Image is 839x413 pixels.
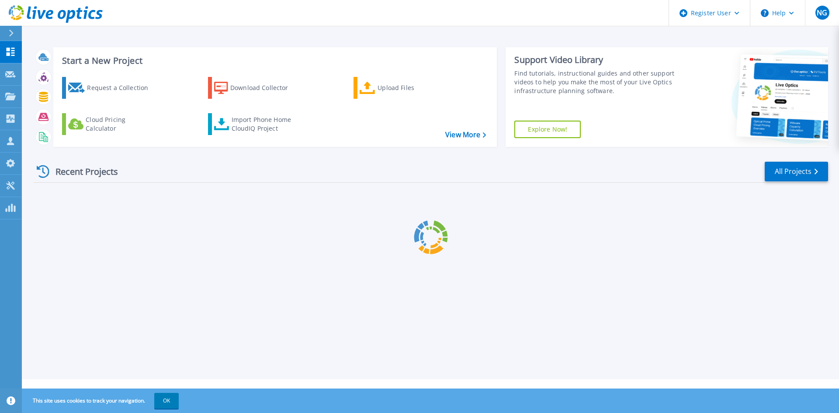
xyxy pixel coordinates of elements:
[514,54,679,66] div: Support Video Library
[208,77,305,99] a: Download Collector
[34,161,130,182] div: Recent Projects
[354,77,451,99] a: Upload Files
[378,79,447,97] div: Upload Files
[24,393,179,409] span: This site uses cookies to track your navigation.
[232,115,300,133] div: Import Phone Home CloudIQ Project
[765,162,828,181] a: All Projects
[87,79,157,97] div: Request a Collection
[817,9,827,16] span: NG
[154,393,179,409] button: OK
[445,131,486,139] a: View More
[62,113,159,135] a: Cloud Pricing Calculator
[86,115,156,133] div: Cloud Pricing Calculator
[62,77,159,99] a: Request a Collection
[514,69,679,95] div: Find tutorials, instructional guides and other support videos to help you make the most of your L...
[230,79,300,97] div: Download Collector
[62,56,486,66] h3: Start a New Project
[514,121,581,138] a: Explore Now!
